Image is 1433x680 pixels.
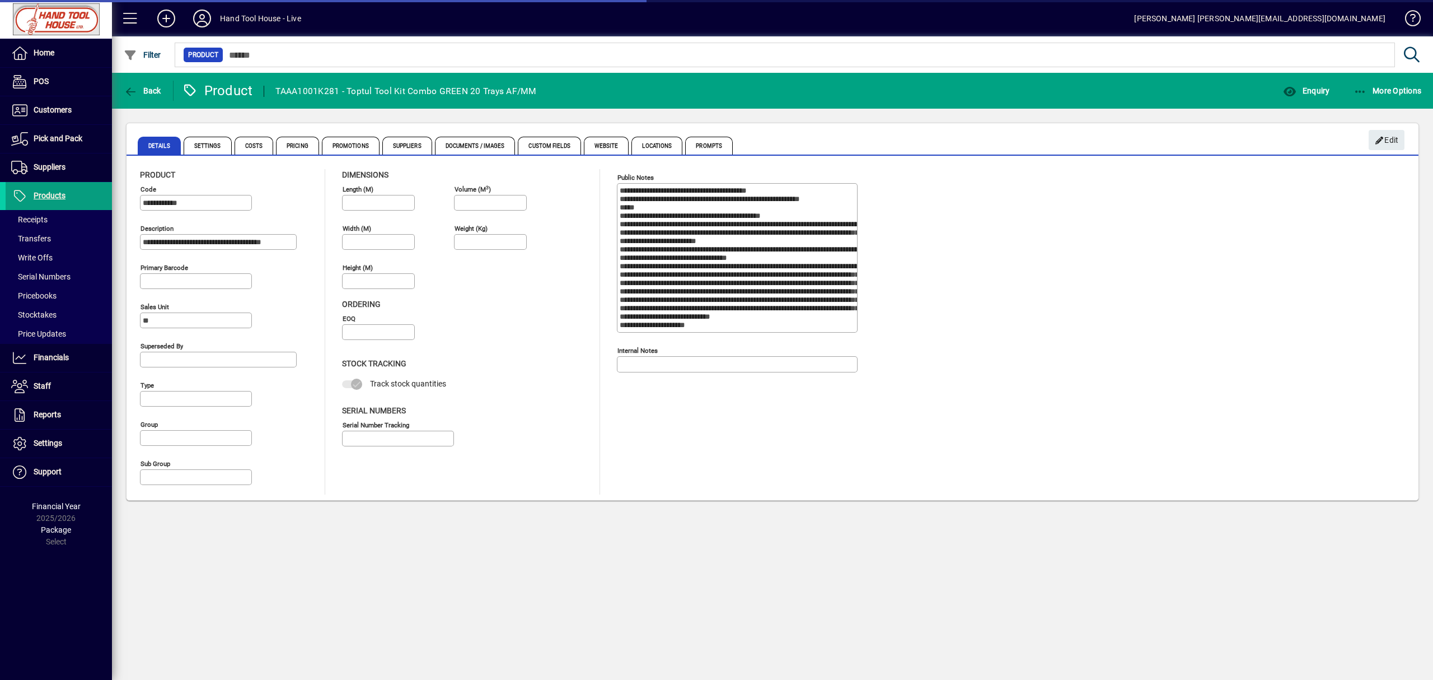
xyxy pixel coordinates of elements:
span: Promotions [322,137,380,155]
span: Enquiry [1283,86,1329,95]
mat-label: Public Notes [617,174,654,181]
span: Write Offs [11,253,53,262]
a: Financials [6,344,112,372]
div: Hand Tool House - Live [220,10,301,27]
mat-label: Length (m) [343,185,373,193]
a: Stocktakes [6,305,112,324]
a: Price Updates [6,324,112,343]
mat-label: Serial Number tracking [343,421,409,429]
a: POS [6,68,112,96]
span: Financials [34,353,69,362]
mat-label: EOQ [343,315,355,323]
span: Track stock quantities [370,379,446,388]
span: Financial Year [32,502,81,511]
span: Products [34,191,65,200]
span: Product [140,170,175,179]
span: Serial Numbers [342,406,406,415]
a: Support [6,458,112,486]
span: Serial Numbers [11,272,71,281]
span: Details [138,137,181,155]
span: Suppliers [382,137,432,155]
mat-label: Volume (m ) [455,185,491,193]
span: Stocktakes [11,310,57,319]
span: Package [41,525,71,534]
span: Costs [235,137,274,155]
mat-label: Sub group [141,460,170,468]
span: Prompts [685,137,733,155]
span: Home [34,48,54,57]
a: Write Offs [6,248,112,267]
span: Reports [34,410,61,419]
button: Filter [121,45,164,65]
button: Add [148,8,184,29]
span: Edit [1375,131,1399,150]
span: Website [584,137,629,155]
span: POS [34,77,49,86]
span: Settings [184,137,232,155]
span: Filter [124,50,161,59]
span: Ordering [342,300,381,309]
app-page-header-button: Back [112,81,174,101]
a: Pricebooks [6,286,112,305]
button: Edit [1369,130,1404,150]
span: Locations [631,137,682,155]
mat-label: Internal Notes [617,347,658,355]
a: Staff [6,372,112,400]
span: Staff [34,381,51,390]
a: Customers [6,96,112,124]
button: Enquiry [1280,81,1332,101]
mat-label: Weight (Kg) [455,225,488,232]
span: More Options [1354,86,1422,95]
mat-label: Group [141,421,158,429]
span: Settings [34,439,62,448]
mat-label: Sales unit [141,303,169,311]
span: Documents / Images [435,137,516,155]
div: [PERSON_NAME] [PERSON_NAME][EMAIL_ADDRESS][DOMAIN_NAME] [1134,10,1385,27]
span: Product [188,49,218,60]
span: Customers [34,105,72,114]
span: Support [34,467,62,476]
sup: 3 [486,184,489,190]
span: Dimensions [342,170,388,179]
span: Transfers [11,234,51,243]
a: Transfers [6,229,112,248]
a: Knowledge Base [1397,2,1419,39]
a: Receipts [6,210,112,229]
div: Product [182,82,253,100]
button: Back [121,81,164,101]
span: Suppliers [34,162,65,171]
a: Reports [6,401,112,429]
a: Suppliers [6,153,112,181]
a: Settings [6,430,112,458]
a: Home [6,39,112,67]
span: Pick and Pack [34,134,82,143]
span: Stock Tracking [342,359,406,368]
span: Custom Fields [518,137,580,155]
div: TAAA1001K281 - Toptul Tool Kit Combo GREEN 20 Trays AF/MM [275,82,536,100]
mat-label: Width (m) [343,225,371,232]
button: Profile [184,8,220,29]
span: Back [124,86,161,95]
span: Pricing [276,137,319,155]
mat-label: Description [141,225,174,232]
a: Serial Numbers [6,267,112,286]
mat-label: Superseded by [141,342,183,350]
span: Price Updates [11,329,66,338]
mat-label: Type [141,381,154,389]
a: Pick and Pack [6,125,112,153]
mat-label: Primary barcode [141,264,188,272]
span: Pricebooks [11,291,57,300]
button: More Options [1351,81,1425,101]
span: Receipts [11,215,48,224]
mat-label: Height (m) [343,264,373,272]
mat-label: Code [141,185,156,193]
